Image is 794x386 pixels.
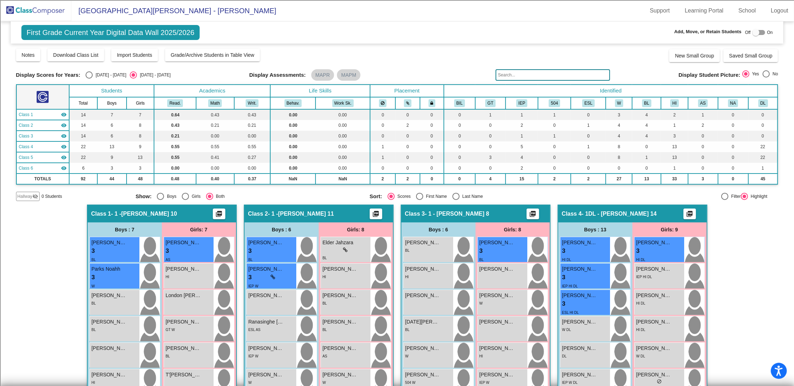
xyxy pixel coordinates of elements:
th: Total [69,97,97,109]
button: Saved Small Group [723,49,778,62]
td: 0.00 [196,163,234,174]
input: Search... [496,69,610,81]
td: 2 [571,174,606,184]
td: 0 [395,141,420,152]
td: 0 [444,141,475,152]
span: New Small Group [675,53,714,59]
td: 27 [606,174,632,184]
td: NaN [316,174,370,184]
td: 0.00 [270,131,316,141]
td: 14 [69,109,97,120]
div: Visual Art [3,132,791,139]
div: BOOK [3,224,791,230]
td: 0 [538,120,571,131]
td: 0.27 [234,152,271,163]
td: 8 [606,152,632,163]
button: Print Students Details [213,209,225,219]
th: Boys [97,97,127,109]
button: IEP [516,99,527,107]
td: 0.48 [154,174,196,184]
button: Print Students Details [527,209,539,219]
td: 0.37 [234,174,271,184]
button: W [615,99,623,107]
td: 0 [718,174,748,184]
td: 3 [127,163,154,174]
mat-icon: picture_as_pdf [685,210,694,220]
span: Class 2 [19,122,33,129]
td: NaN [270,174,316,184]
button: GT [485,99,495,107]
td: 45 [748,174,778,184]
mat-icon: visibility [61,155,67,160]
div: This outline has no content. Would you like to delete it? [3,166,791,172]
span: Sort: [370,193,382,200]
td: 0 [538,152,571,163]
td: 2 [538,174,571,184]
td: 8 [127,120,154,131]
td: 0.43 [154,120,196,131]
td: 0 [688,141,718,152]
td: 0.00 [316,131,370,141]
div: SAVE AND GO HOME [3,172,791,179]
div: Journal [3,107,791,113]
span: Download Class List [53,52,98,58]
button: Print Students Details [683,209,696,219]
td: 0.00 [270,109,316,120]
td: 1 [748,163,778,174]
td: 8 [606,141,632,152]
button: Work Sk. [332,99,354,107]
td: 0 [395,163,420,174]
td: 0 [420,141,444,152]
div: Scores [395,193,411,200]
td: 0 [718,141,748,152]
button: NA [728,99,738,107]
div: Last Name [460,193,483,200]
mat-radio-group: Select an option [742,70,778,80]
td: No teacher - 1 - Jessika Perry 8 [16,131,69,141]
td: 0.21 [234,120,271,131]
td: 48 [127,174,154,184]
mat-radio-group: Select an option [135,193,364,200]
td: 0 [538,163,571,174]
td: 0 [475,120,506,131]
td: 15 [506,174,538,184]
span: Display Scores for Years: [16,72,81,78]
td: 3 [661,131,688,141]
td: 6 [97,120,127,131]
td: 4 [632,109,661,120]
div: Search for Source [3,100,791,107]
td: 1 [661,120,688,131]
div: Rename Outline [3,75,791,81]
button: Read. [167,99,183,107]
div: CANCEL [3,198,791,204]
div: First Name [423,193,447,200]
span: Display Student Picture: [678,72,740,78]
td: 0 [748,120,778,131]
span: Saved Small Group [729,53,772,59]
button: Print Students Details [370,209,382,219]
span: Show: [135,193,152,200]
div: Sort New > Old [3,23,791,30]
mat-radio-group: Select an option [370,193,598,200]
td: 0 [475,131,506,141]
th: Dual Language [748,97,778,109]
td: 0 [420,131,444,141]
td: 0 [444,152,475,163]
th: Individualized Education Plan [506,97,538,109]
td: 0.21 [154,131,196,141]
td: 22 [748,141,778,152]
td: 0.00 [316,163,370,174]
span: Class 5 [19,154,33,161]
span: Class 6 [19,165,33,171]
td: 0.00 [196,131,234,141]
div: ??? [3,159,791,166]
span: Import Students [117,52,152,58]
mat-icon: picture_as_pdf [528,210,537,220]
th: Girls [127,97,154,109]
td: 0.00 [316,120,370,131]
td: 0 [420,120,444,131]
td: 0 [420,163,444,174]
td: 22 [69,141,97,152]
span: Class 1 [91,210,111,217]
td: 0 [420,174,444,184]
